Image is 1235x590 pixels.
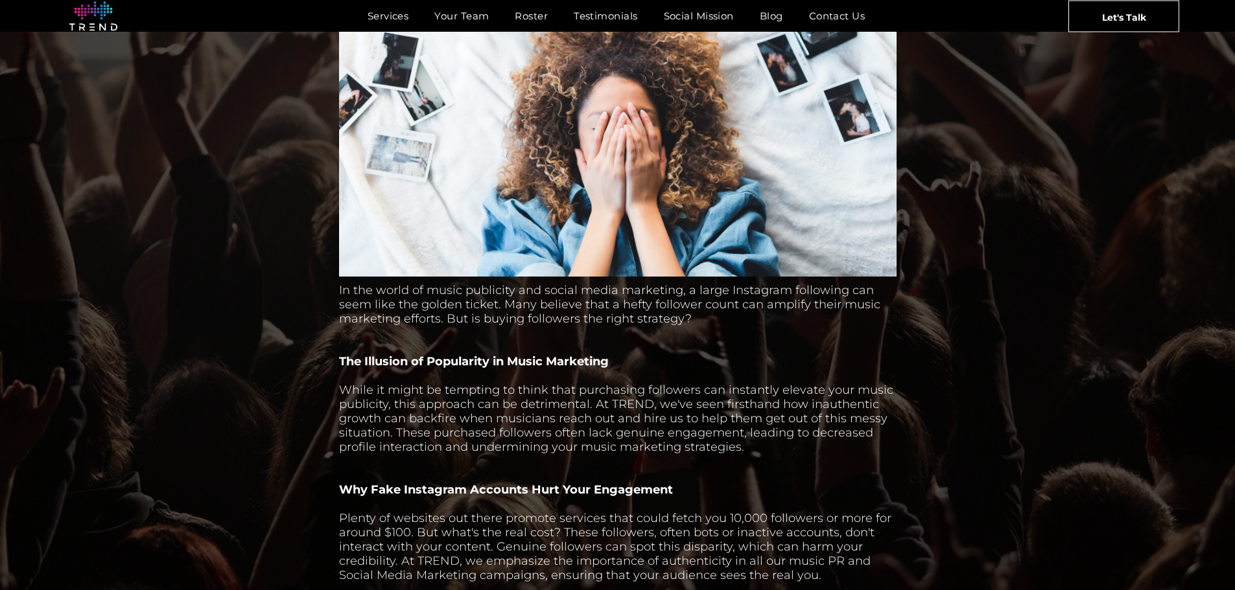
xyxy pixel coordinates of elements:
img: logo [69,1,117,31]
a: Blog [747,6,796,25]
div: Plenty of websites out there promote services that could fetch you 10,000 followers or more for a... [339,511,897,582]
iframe: Chat Widget [1002,440,1235,590]
a: Contact Us [796,6,878,25]
a: Services [355,6,422,25]
b: Why Fake Instagram Accounts Hurt Your Engagement [339,482,673,497]
b: The Illusion of Popularity in Music Marketing [339,354,609,369]
a: Testimonials [561,6,650,25]
span: Let's Talk [1102,1,1146,33]
a: Roster [502,6,561,25]
a: Your Team [421,6,502,25]
div: In the world of music publicity and social media marketing, a large Instagram following can seem ... [339,283,897,326]
a: Social Mission [651,6,747,25]
div: While it might be tempting to think that purchasing followers can instantly elevate your music pu... [339,383,897,454]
